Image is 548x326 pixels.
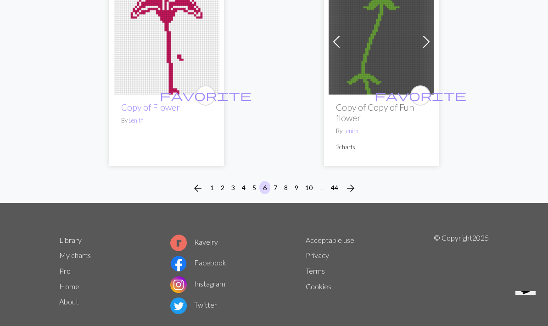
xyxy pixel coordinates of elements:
[306,282,331,291] a: Cookies
[189,181,360,196] nav: Page navigation
[170,237,218,246] a: Ravelry
[59,266,71,275] a: Pro
[302,181,316,194] button: 10
[259,181,270,194] button: 6
[291,181,302,194] button: 9
[121,102,180,112] a: Copy of Flower
[280,181,291,194] button: 8
[59,297,78,306] a: About
[336,143,427,152] p: 2 charts
[114,36,219,45] a: Flower
[329,36,434,45] a: Copy of Fun flower
[129,117,144,124] a: Lenith
[170,255,187,272] img: Facebook logo
[306,236,354,244] a: Acceptable use
[249,181,260,194] button: 5
[196,85,216,106] button: favourite
[217,181,228,194] button: 2
[270,181,281,194] button: 7
[170,279,225,288] a: Instagram
[343,127,358,135] a: Lenith
[410,85,431,106] button: favourite
[336,127,427,135] p: By
[238,181,249,194] button: 4
[207,181,218,194] button: 1
[160,86,252,105] i: favourite
[306,251,329,259] a: Privacy
[228,181,239,194] button: 3
[345,182,356,195] span: arrow_forward
[59,236,82,244] a: Library
[170,235,187,251] img: Ravelry logo
[170,298,187,314] img: Twitter logo
[345,183,356,194] i: Next
[170,276,187,293] img: Instagram logo
[121,116,212,125] p: By
[189,181,207,196] button: Previous
[170,300,217,309] a: Twitter
[336,102,427,123] h2: Copy of Copy of Fun flower
[327,181,342,194] button: 44
[160,88,252,102] span: favorite
[192,183,203,194] i: Previous
[170,258,226,267] a: Facebook
[192,182,203,195] span: arrow_back
[59,251,91,259] a: My charts
[59,282,79,291] a: Home
[375,88,466,102] span: favorite
[375,86,466,105] i: favourite
[434,232,489,316] p: © Copyright 2025
[512,291,542,320] iframe: chat widget
[306,266,325,275] a: Terms
[341,181,360,196] button: Next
